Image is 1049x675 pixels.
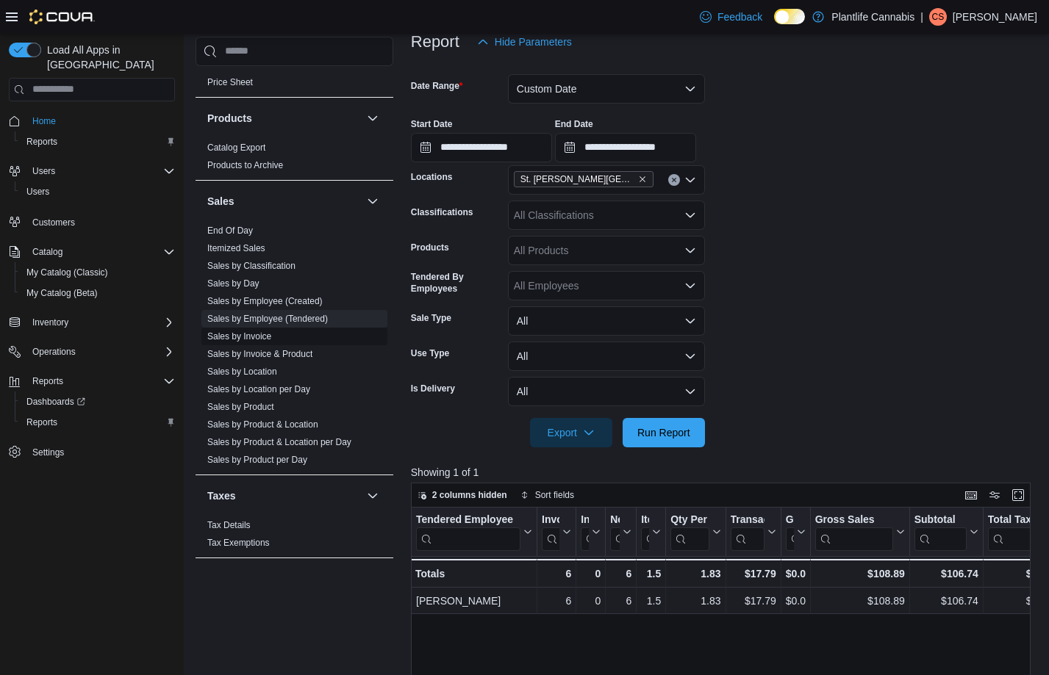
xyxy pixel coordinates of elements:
a: My Catalog (Beta) [21,284,104,302]
div: Totals [415,565,532,582]
a: Sales by Employee (Created) [207,296,323,306]
div: Items Per Transaction [641,513,649,551]
div: Transaction Average [730,513,764,551]
p: Plantlife Cannabis [831,8,914,26]
a: Tax Exemptions [207,538,270,548]
button: Custom Date [508,74,705,104]
a: Users [21,183,55,201]
div: [PERSON_NAME] [416,592,532,610]
button: Net Sold [610,513,631,551]
a: Tax Details [207,520,251,530]
div: Tendered Employee [416,513,520,527]
button: Open list of options [684,280,696,292]
button: Subtotal [914,513,978,551]
div: Gift Cards [785,513,793,527]
span: St. Albert - Jensen Lakes [514,171,654,187]
h3: Taxes [207,488,236,503]
button: All [508,306,705,336]
span: My Catalog (Beta) [26,287,98,299]
a: Dashboards [15,391,181,412]
a: My Catalog (Classic) [21,264,114,281]
a: Feedback [694,2,768,32]
a: Reports [21,414,63,431]
span: Tax Exemptions [207,537,270,549]
div: Qty Per Transaction [670,513,709,551]
span: Sales by Product [207,401,274,413]
span: Catalog [26,243,175,261]
button: Inventory [26,314,74,331]
button: Users [3,161,181,181]
span: Sales by Product per Day [207,454,307,466]
a: Price Sheet [207,77,253,87]
button: Inventory [3,312,181,333]
a: Sales by Product & Location per Day [207,437,351,447]
label: Products [411,242,449,253]
span: Inventory [26,314,175,331]
div: 6 [610,592,631,610]
a: Settings [26,444,70,461]
span: Hide Parameters [495,35,572,49]
div: $106.74 [914,592,978,610]
button: Taxes [364,487,382,505]
span: Operations [32,346,76,358]
div: 6 [542,565,571,582]
label: Classifications [411,206,473,218]
div: 6 [610,565,631,582]
span: Reports [26,416,57,428]
div: Sales [196,222,393,474]
label: Sale Type [411,312,451,324]
p: [PERSON_NAME] [953,8,1037,26]
span: Catalog [32,246,62,258]
button: Open list of options [684,174,696,186]
span: CS [932,8,945,26]
span: My Catalog (Classic) [26,267,108,278]
span: Run Report [637,425,690,440]
div: $0.00 [785,565,805,582]
span: Sales by Classification [207,260,296,272]
button: Keyboard shortcuts [962,486,980,504]
a: Sales by Location [207,367,277,377]
span: Sales by Product & Location [207,419,318,430]
a: Sales by Location per Day [207,384,310,394]
a: Products to Archive [207,160,283,170]
button: Home [3,110,181,131]
button: Users [26,162,61,180]
a: Reports [21,133,63,151]
nav: Complex example [9,104,175,501]
a: Customers [26,214,81,231]
span: Reports [32,375,63,387]
span: Catalog Export [207,142,265,154]
button: Export [530,418,612,447]
span: Load All Apps in [GEOGRAPHIC_DATA] [41,43,175,72]
button: Users [15,181,181,202]
div: $106.74 [914,565,978,582]
span: Itemized Sales [207,242,265,254]
h3: Report [411,33,459,51]
div: Items Per Transaction [641,513,649,527]
img: Cova [29,10,95,24]
span: Sales by Invoice & Product [207,348,312,360]
a: Sales by Day [207,278,259,289]
div: $108.89 [815,565,904,582]
button: Hide Parameters [471,27,578,57]
div: Gift Card Sales [785,513,793,551]
span: Users [21,183,175,201]
a: Sales by Invoice & Product [207,349,312,359]
span: Dashboards [26,396,85,408]
a: Sales by Employee (Tendered) [207,314,328,324]
a: Catalog Export [207,142,265,153]
span: Customers [26,212,175,231]
div: Pricing [196,73,393,97]
button: Operations [26,343,82,361]
button: Reports [3,371,181,391]
p: Showing 1 of 1 [411,465,1037,480]
div: 1.5 [641,592,661,610]
span: Sales by Employee (Tendered) [207,313,328,325]
span: Sales by Invoice [207,331,271,342]
button: All [508,377,705,406]
button: Catalog [26,243,68,261]
span: Dark Mode [774,24,775,25]
span: Reports [26,372,175,390]
button: Reports [15,131,181,152]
